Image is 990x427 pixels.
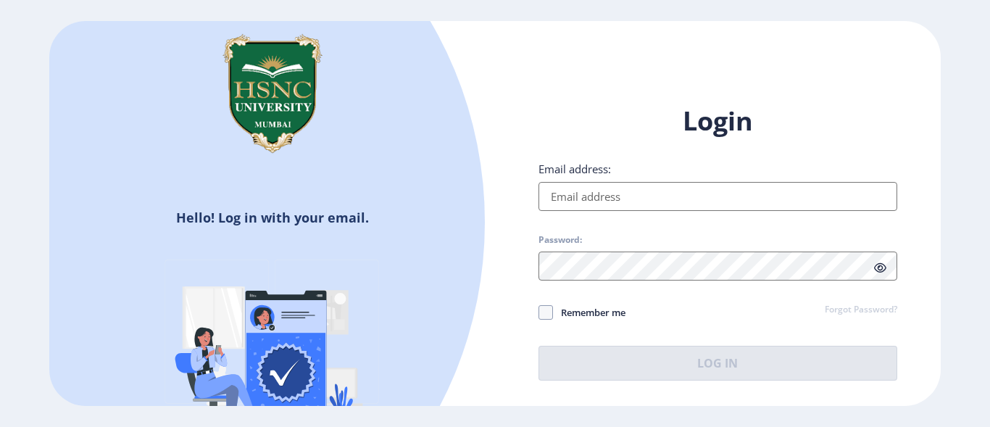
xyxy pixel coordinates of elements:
a: Forgot Password? [825,304,897,317]
button: Log In [538,346,897,381]
input: Email address [538,182,897,211]
span: Remember me [553,304,625,321]
h1: Login [538,104,897,138]
label: Email address: [538,162,611,176]
img: hsnc.png [200,21,345,166]
label: Password: [538,234,582,246]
